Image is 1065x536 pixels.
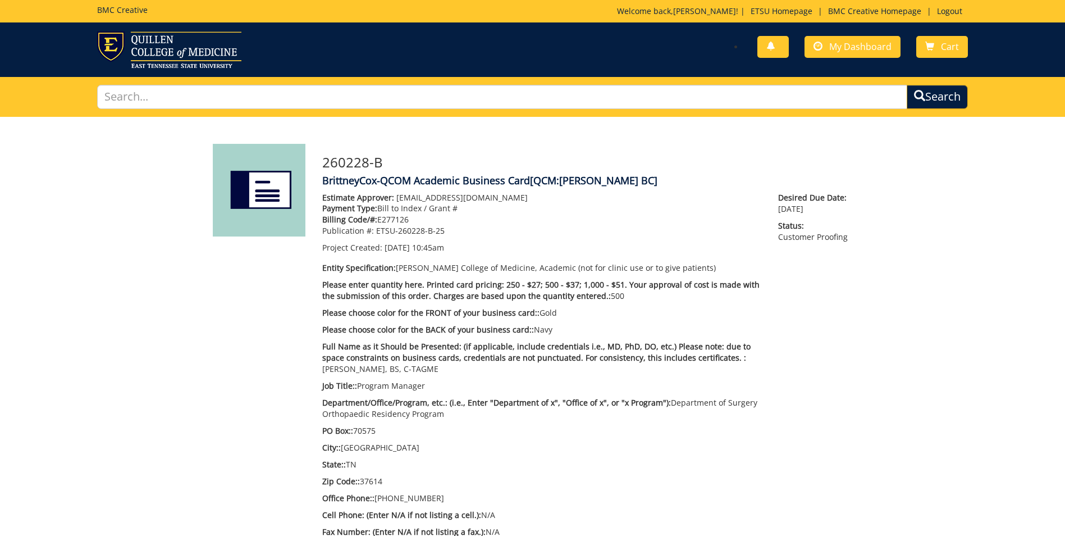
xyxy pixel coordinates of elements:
[322,279,762,302] p: 500
[97,31,241,68] img: ETSU logo
[916,36,968,58] a: Cart
[322,493,374,503] span: Office Phone::
[322,459,346,470] span: State::
[322,192,762,203] p: [EMAIL_ADDRESS][DOMAIN_NAME]
[778,220,852,231] span: Status:
[322,214,377,225] span: Billing Code/#:
[322,493,762,504] p: [PHONE_NUMBER]
[322,324,762,335] p: Navy
[322,425,762,437] p: 70575
[322,203,377,214] span: Payment Type:
[322,279,760,301] span: Please enter quantity here. Printed card pricing: 250 - $27; 500 - $37; 1,000 - $51. Your approva...
[745,6,818,16] a: ETSU Homepage
[907,85,968,109] button: Search
[322,341,751,363] span: Full Name as it Should be Presented: (if applicable, include credentials i.e., MD, PhD, DO, etc.)...
[322,510,481,520] span: Cell Phone: (Enter N/A if not listing a cell.):
[322,262,762,274] p: [PERSON_NAME] College of Medicine, Academic (not for clinic use or to give patients)
[97,85,907,109] input: Search...
[322,397,762,420] p: Department of Surgery Orthopaedic Residency Program
[778,220,852,243] p: Customer Proofing
[322,341,762,375] p: [PERSON_NAME], BS, C-TAGME
[322,476,762,487] p: 37614
[322,324,534,335] span: Please choose color for the BACK of your business card::
[322,476,360,487] span: Zip Code::
[376,225,445,236] span: ETSU-260228-B-25
[778,192,852,203] span: Desired Due Date:
[322,242,382,253] span: Project Created:
[322,203,762,214] p: Bill to Index / Grant #
[213,144,305,237] img: Product featured image
[97,6,148,14] h5: BMC Creative
[385,242,444,253] span: [DATE] 10:45am
[322,397,671,408] span: Department/Office/Program, etc.: (i.e., Enter "Department of x", "Office of x", or "x Program"):
[778,192,852,215] p: [DATE]
[673,6,736,16] a: [PERSON_NAME]
[322,155,853,170] h3: 260228-B
[322,262,396,273] span: Entity Specification:
[322,442,762,453] p: [GEOGRAPHIC_DATA]
[322,425,353,436] span: PO Box::
[805,36,901,58] a: My Dashboard
[931,6,968,16] a: Logout
[322,307,540,318] span: Please choose color for the FRONT of your business card::
[322,380,762,392] p: Program Manager
[617,6,968,17] p: Welcome back, ! | | |
[322,459,762,470] p: TN
[530,174,657,187] span: [QCM:[PERSON_NAME] BC]
[941,40,959,53] span: Cart
[822,6,927,16] a: BMC Creative Homepage
[829,40,892,53] span: My Dashboard
[322,442,341,453] span: City::
[322,214,762,225] p: E277126
[322,380,357,391] span: Job Title::
[322,510,762,521] p: N/A
[322,225,374,236] span: Publication #:
[322,307,762,319] p: Gold
[322,192,394,203] span: Estimate Approver:
[322,175,853,187] h4: BrittneyCox-QCOM Academic Business Card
